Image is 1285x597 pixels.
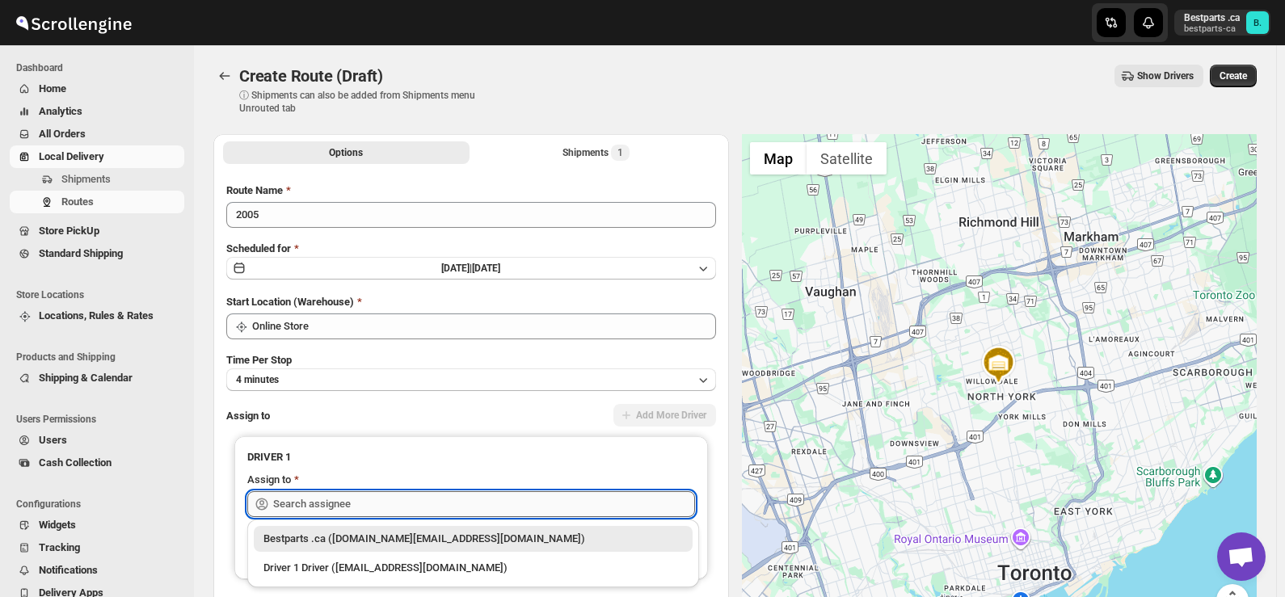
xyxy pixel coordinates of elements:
[1137,69,1194,82] span: Show Drivers
[16,351,186,364] span: Products and Shipping
[39,105,82,117] span: Analytics
[226,296,354,308] span: Start Location (Warehouse)
[1174,10,1270,36] button: User menu
[441,263,472,274] span: [DATE] |
[39,82,66,95] span: Home
[223,141,470,164] button: All Route Options
[10,429,184,452] button: Users
[750,142,807,174] button: Show street map
[10,367,184,389] button: Shipping & Calendar
[562,145,630,161] div: Shipments
[39,150,104,162] span: Local Delivery
[1210,65,1257,87] button: Create
[473,141,719,164] button: Selected Shipments
[16,288,186,301] span: Store Locations
[39,541,80,553] span: Tracking
[39,247,123,259] span: Standard Shipping
[1246,11,1269,34] span: Bestparts .ca
[1184,24,1240,34] p: bestparts-ca
[39,564,98,576] span: Notifications
[247,472,291,488] div: Assign to
[1253,18,1262,28] text: B.
[10,305,184,327] button: Locations, Rules & Rates
[263,560,683,576] div: Driver 1 Driver ([EMAIL_ADDRESS][DOMAIN_NAME])
[1217,532,1266,581] a: Open chat
[239,66,383,86] span: Create Route (Draft)
[213,65,236,87] button: Routes
[16,413,186,426] span: Users Permissions
[10,78,184,100] button: Home
[263,531,683,547] div: Bestparts .ca ([DOMAIN_NAME][EMAIL_ADDRESS][DOMAIN_NAME])
[39,456,112,469] span: Cash Collection
[472,263,500,274] span: [DATE]
[39,309,154,322] span: Locations, Rules & Rates
[10,514,184,536] button: Widgets
[39,372,133,384] span: Shipping & Calendar
[10,100,184,123] button: Analytics
[10,123,184,145] button: All Orders
[16,61,186,74] span: Dashboard
[226,184,283,196] span: Route Name
[239,89,494,115] p: ⓘ Shipments can also be added from Shipments menu Unrouted tab
[329,146,363,159] span: Options
[39,225,99,237] span: Store PickUp
[10,168,184,191] button: Shipments
[226,368,716,391] button: 4 minutes
[247,552,699,581] li: Driver 1 Driver (sheida.kashkooli87@yahoo.com)
[61,173,111,185] span: Shipments
[61,195,94,208] span: Routes
[247,449,695,465] h3: DRIVER 1
[10,452,184,474] button: Cash Collection
[247,526,699,552] li: Bestparts .ca (bestparts.ca@gmail.com)
[10,536,184,559] button: Tracking
[226,202,716,228] input: Eg: Bengaluru Route
[226,354,292,366] span: Time Per Stop
[39,519,76,531] span: Widgets
[807,142,887,174] button: Show satellite imagery
[273,491,695,517] input: Search assignee
[252,313,716,339] input: Search location
[236,373,279,386] span: 4 minutes
[39,128,86,140] span: All Orders
[1114,65,1203,87] button: Show Drivers
[10,559,184,582] button: Notifications
[226,242,291,254] span: Scheduled for
[1220,69,1247,82] span: Create
[226,410,270,422] span: Assign to
[10,191,184,213] button: Routes
[39,434,67,446] span: Users
[13,2,134,43] img: ScrollEngine
[1184,11,1240,24] p: Bestparts .ca
[16,498,186,511] span: Configurations
[617,146,623,159] span: 1
[226,257,716,280] button: [DATE]|[DATE]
